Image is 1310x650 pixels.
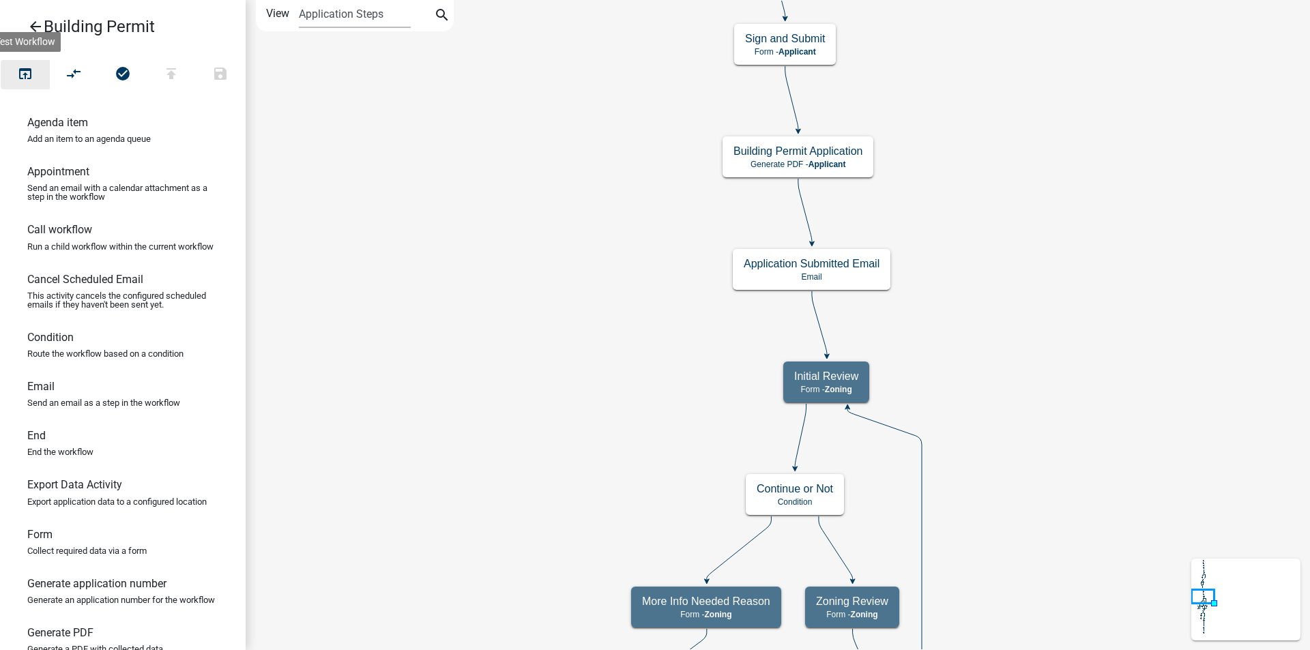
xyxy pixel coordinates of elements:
[27,18,44,38] i: arrow_back
[27,331,74,344] h6: Condition
[27,134,151,143] p: Add an item to an agenda queue
[27,183,218,201] p: Send an email with a calendar attachment as a step in the workflow
[27,165,89,178] h6: Appointment
[27,429,46,442] h6: End
[27,242,214,251] p: Run a child workflow within the current workflow
[745,47,825,57] p: Form -
[705,610,732,619] span: Zoning
[733,145,862,158] h5: Building Permit Application
[49,60,98,89] button: Auto Layout
[825,385,852,394] span: Zoning
[27,398,180,407] p: Send an email as a step in the workflow
[794,370,858,383] h5: Initial Review
[733,160,862,169] p: Generate PDF -
[66,65,83,85] i: compare_arrows
[816,610,888,619] p: Form -
[1,60,50,89] button: Test Workflow
[147,60,196,89] button: Publish
[17,65,33,85] i: open_in_browser
[851,610,878,619] span: Zoning
[27,291,218,309] p: This activity cancels the configured scheduled emails if they haven't been sent yet.
[115,65,131,85] i: check_circle
[431,5,453,27] button: search
[434,7,450,26] i: search
[98,60,147,89] button: No problems
[744,272,879,282] p: Email
[642,610,770,619] p: Form -
[794,385,858,394] p: Form -
[27,273,143,286] h6: Cancel Scheduled Email
[27,116,88,129] h6: Agenda item
[1,60,245,93] div: Workflow actions
[27,497,207,506] p: Export application data to a configured location
[642,595,770,608] h5: More Info Needed Reason
[757,482,833,495] h5: Continue or Not
[212,65,229,85] i: save
[27,349,184,358] p: Route the workflow based on a condition
[27,528,53,541] h6: Form
[745,32,825,45] h5: Sign and Submit
[27,447,93,456] p: End the workflow
[27,626,93,639] h6: Generate PDF
[27,577,166,590] h6: Generate application number
[11,11,224,42] a: Building Permit
[163,65,179,85] i: publish
[27,595,215,604] p: Generate an application number for the workflow
[27,380,55,393] h6: Email
[809,160,846,169] span: Applicant
[27,546,147,555] p: Collect required data via a form
[196,60,245,89] button: Save
[816,595,888,608] h5: Zoning Review
[778,47,816,57] span: Applicant
[27,478,122,491] h6: Export Data Activity
[757,497,833,507] p: Condition
[744,257,879,270] h5: Application Submitted Email
[27,223,92,236] h6: Call workflow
